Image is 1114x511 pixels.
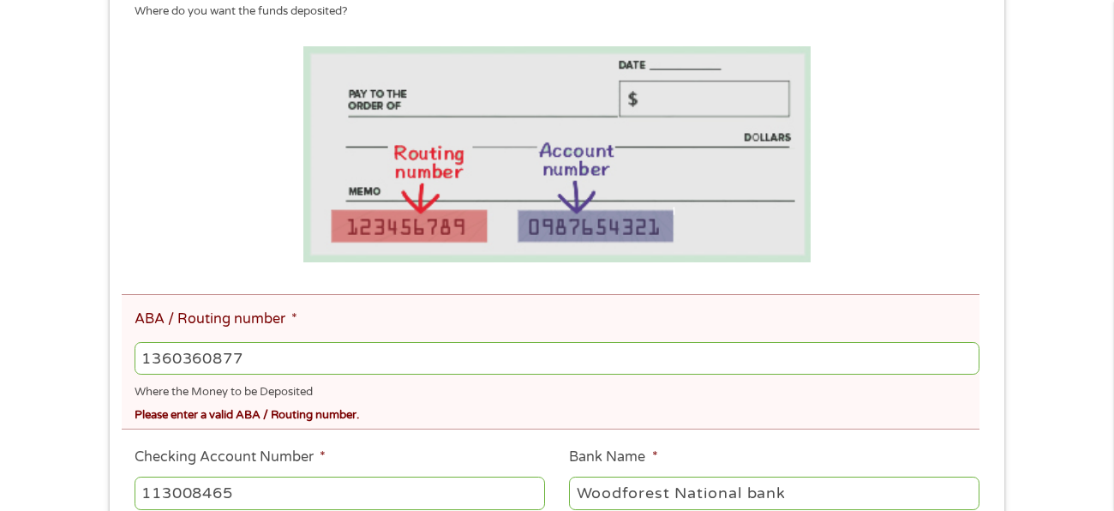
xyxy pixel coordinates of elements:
img: Routing number location [303,46,811,263]
label: ABA / Routing number [135,310,297,328]
div: Please enter a valid ABA / Routing number. [135,401,979,424]
div: Where do you want the funds deposited? [135,3,967,21]
label: Bank Name [569,448,657,466]
input: 263177916 [135,342,979,375]
div: Where the Money to be Deposited [135,378,979,401]
label: Checking Account Number [135,448,326,466]
input: 345634636 [135,477,545,509]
